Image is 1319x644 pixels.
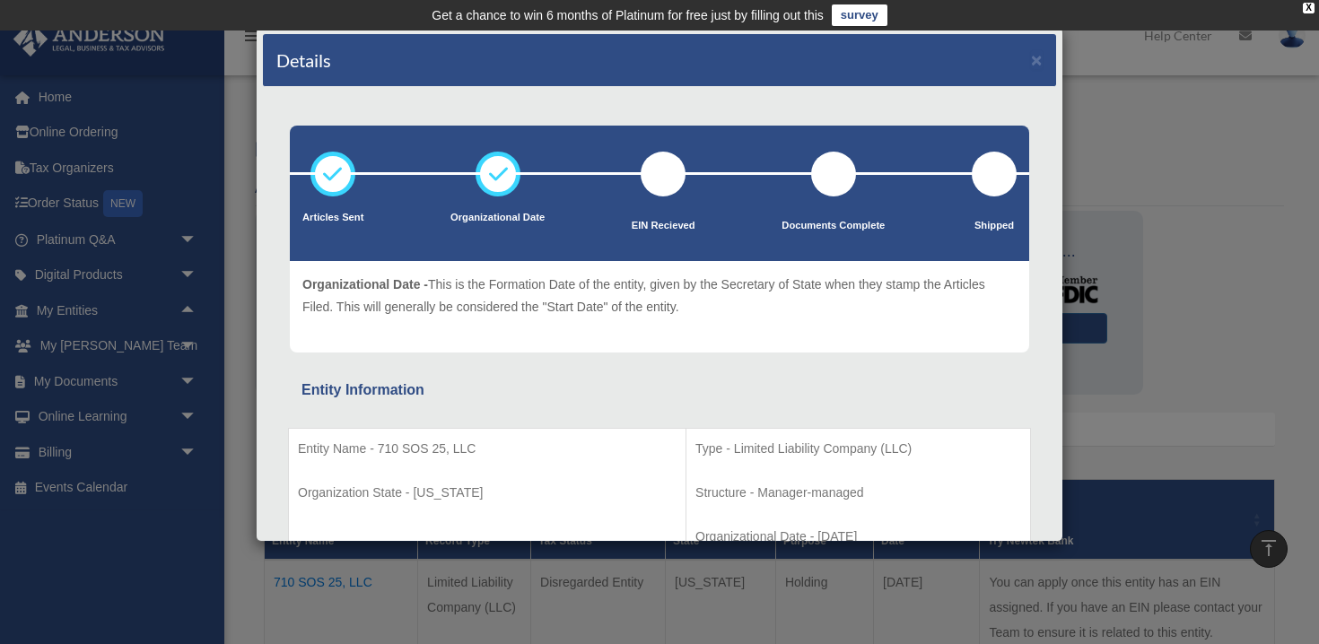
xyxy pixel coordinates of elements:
[695,438,1021,460] p: Type - Limited Liability Company (LLC)
[782,217,885,235] p: Documents Complete
[1031,50,1043,69] button: ×
[972,217,1017,235] p: Shipped
[695,482,1021,504] p: Structure - Manager-managed
[832,4,887,26] a: survey
[302,209,363,227] p: Articles Sent
[298,482,677,504] p: Organization State - [US_STATE]
[302,274,1017,318] p: This is the Formation Date of the entity, given by the Secretary of State when they stamp the Art...
[632,217,695,235] p: EIN Recieved
[432,4,824,26] div: Get a chance to win 6 months of Platinum for free just by filling out this
[1303,3,1315,13] div: close
[276,48,331,73] h4: Details
[450,209,545,227] p: Organizational Date
[302,277,428,292] span: Organizational Date -
[298,438,677,460] p: Entity Name - 710 SOS 25, LLC
[695,526,1021,548] p: Organizational Date - [DATE]
[301,378,1018,403] div: Entity Information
